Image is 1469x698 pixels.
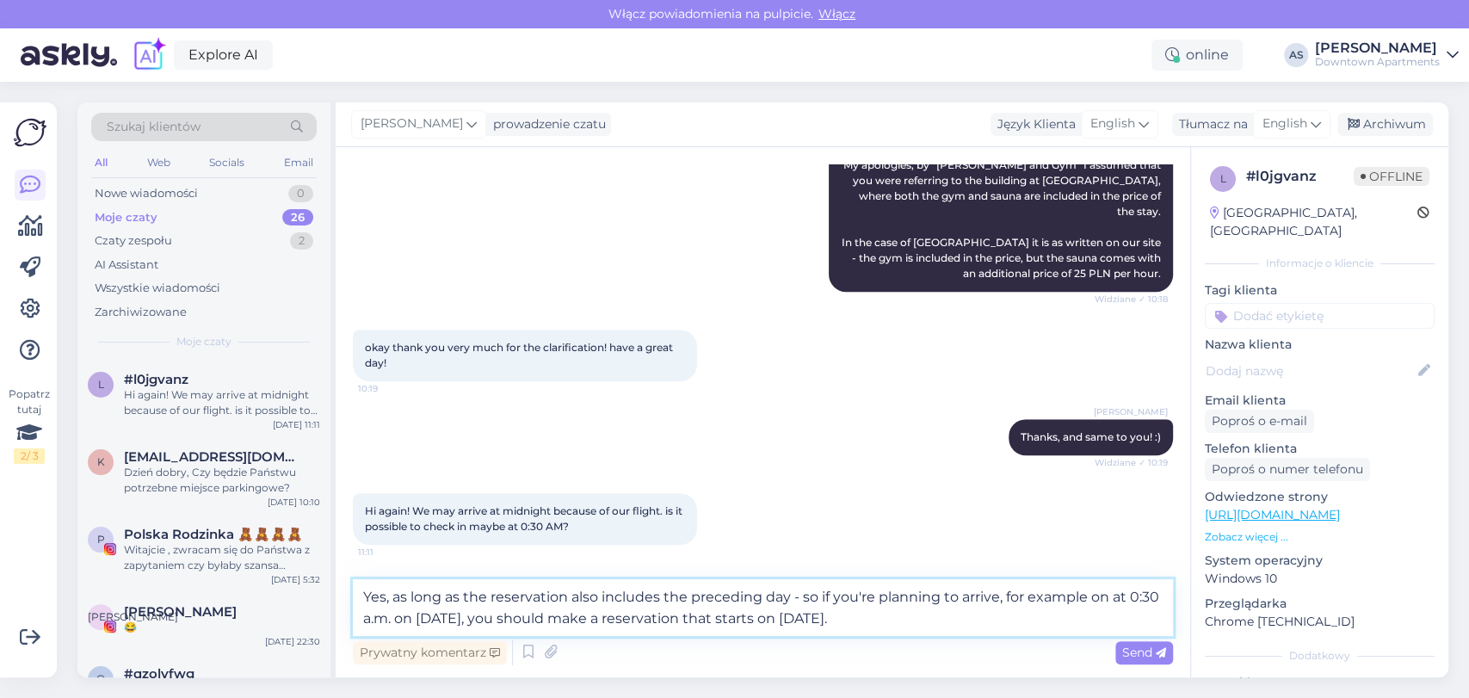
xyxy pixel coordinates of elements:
[1246,166,1354,187] div: # l0jgvanz
[1205,488,1435,506] p: Odwiedzone strony
[1315,41,1440,55] div: [PERSON_NAME]
[96,672,105,685] span: q
[144,151,174,174] div: Web
[268,496,320,509] div: [DATE] 10:10
[97,455,105,468] span: k
[95,280,220,297] div: Wszystkie wiadomości
[95,232,172,250] div: Czaty zespołu
[1205,336,1435,354] p: Nazwa klienta
[1315,41,1459,69] a: [PERSON_NAME]Downtown Apartments
[1220,172,1226,185] span: l
[1205,458,1370,481] div: Poproś o numer telefonu
[124,620,320,635] div: 😂
[1284,43,1308,67] div: AS
[1206,361,1415,380] input: Dodaj nazwę
[14,116,46,149] img: Askly Logo
[14,386,45,464] div: Popatrz tutaj
[1205,303,1435,329] input: Dodać etykietę
[353,641,507,664] div: Prywatny komentarz
[1205,552,1435,570] p: System operacyjny
[1205,507,1340,522] a: [URL][DOMAIN_NAME]
[1205,674,1435,692] p: Notatki
[1095,293,1168,306] span: Widziane ✓ 10:18
[124,666,194,682] span: #qzolvfwg
[124,527,303,542] span: Polska Rodzinka 🧸🧸🧸🧸
[95,304,187,321] div: Zarchiwizowane
[124,542,320,573] div: Witajcie , zwracam się do Państwa z zapytaniem czy byłaby szansa zareklamować państwa hotel w zam...
[107,118,201,136] span: Szukaj klientów
[273,418,320,431] div: [DATE] 11:11
[124,387,320,418] div: Hi again! We may arrive at midnight because of our flight. is it possible to check in maybe at 0:...
[1205,570,1435,588] p: Windows 10
[358,382,423,395] span: 10:19
[265,635,320,648] div: [DATE] 22:30
[124,372,188,387] span: #l0jgvanz
[174,40,273,70] a: Explore AI
[88,610,178,623] span: [PERSON_NAME]
[1210,204,1417,240] div: [GEOGRAPHIC_DATA], [GEOGRAPHIC_DATA]
[1205,648,1435,664] div: Dodatkowy
[97,533,105,546] span: P
[813,6,861,22] span: Włącz
[1205,595,1435,613] p: Przeglądarka
[288,185,313,202] div: 0
[91,151,111,174] div: All
[1090,114,1135,133] span: English
[95,209,157,226] div: Moje czaty
[290,232,313,250] div: 2
[1095,456,1168,469] span: Widziane ✓ 10:19
[365,504,685,533] span: Hi again! We may arrive at midnight because of our flight. is it possible to check in maybe at 0:...
[1122,645,1166,660] span: Send
[353,579,1173,636] textarea: Yes, as long as the reservation also includes the preceding day - so if you're planning to arrive...
[1315,55,1440,69] div: Downtown Apartments
[1021,430,1161,443] span: Thanks, and same to you! :)
[365,341,676,369] span: okay thank you very much for the clarification! have a great day!
[1094,405,1168,418] span: [PERSON_NAME]
[1172,115,1248,133] div: Tłumacz na
[991,115,1076,133] div: Język Klienta
[98,378,104,391] span: l
[486,115,606,133] div: prowadzenie czatu
[176,334,231,349] span: Moje czaty
[14,448,45,464] div: 2 / 3
[124,449,303,465] span: kfalkowska419@gmail.com
[1205,256,1435,271] div: Informacje o kliencie
[124,465,320,496] div: Dzień dobry, Czy będzie Państwu potrzebne miejsce parkingowe?
[1205,410,1314,433] div: Poproś o e-mail
[131,37,167,73] img: explore-ai
[281,151,317,174] div: Email
[1205,281,1435,300] p: Tagi klienta
[358,546,423,559] span: 11:11
[1205,440,1435,458] p: Telefon klienta
[1354,167,1429,186] span: Offline
[1262,114,1307,133] span: English
[124,604,237,620] span: Лариса Гай
[206,151,248,174] div: Socials
[282,209,313,226] div: 26
[1205,392,1435,410] p: Email klienta
[361,114,463,133] span: [PERSON_NAME]
[271,573,320,586] div: [DATE] 5:32
[1205,613,1435,631] p: Chrome [TECHNICAL_ID]
[95,185,198,202] div: Nowe wiadomości
[95,256,158,274] div: AI Assistant
[1337,113,1433,136] div: Archiwum
[1205,529,1435,545] p: Zobacz więcej ...
[1151,40,1243,71] div: online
